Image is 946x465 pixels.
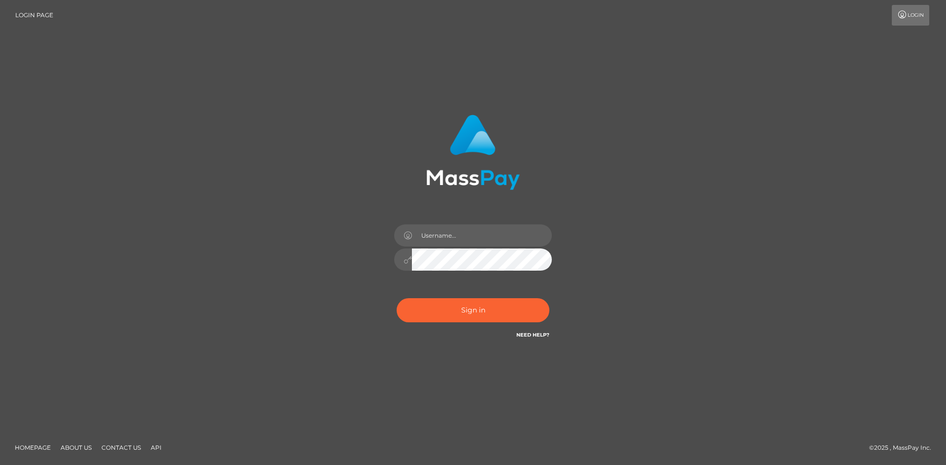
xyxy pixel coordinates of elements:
input: Username... [412,224,552,247]
a: API [147,440,166,455]
div: © 2025 , MassPay Inc. [869,442,939,453]
a: About Us [57,440,96,455]
a: Login [892,5,929,26]
a: Contact Us [98,440,145,455]
a: Login Page [15,5,53,26]
a: Need Help? [516,332,549,338]
a: Homepage [11,440,55,455]
img: MassPay Login [426,115,520,190]
button: Sign in [397,298,549,322]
